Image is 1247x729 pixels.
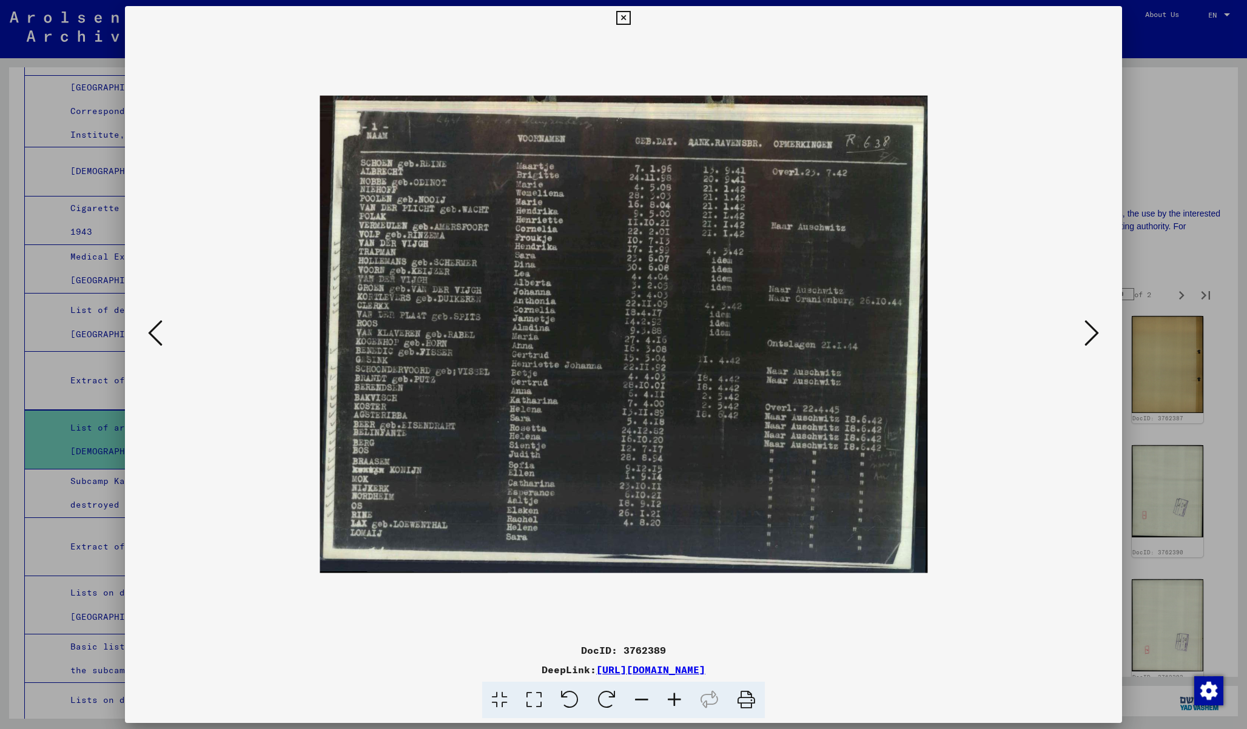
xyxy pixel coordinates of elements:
div: DeepLink: [125,662,1123,677]
img: Change consent [1194,676,1223,705]
a: [URL][DOMAIN_NAME] [596,663,705,676]
div: DocID: 3762389 [125,643,1123,657]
